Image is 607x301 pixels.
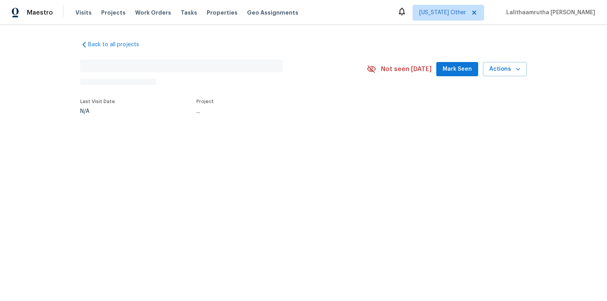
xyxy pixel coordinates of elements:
span: Projects [101,9,126,17]
span: Tasks [181,10,197,15]
button: Actions [483,62,527,77]
span: Actions [489,64,520,74]
span: Mark Seen [443,64,472,74]
span: Maestro [27,9,53,17]
span: Properties [207,9,238,17]
button: Mark Seen [436,62,478,77]
a: Back to all projects [80,41,156,49]
span: Last Visit Date [80,99,115,104]
div: ... [196,109,348,114]
span: Lalithaamrutha [PERSON_NAME] [503,9,595,17]
div: N/A [80,109,115,114]
span: [US_STATE] Other [419,9,466,17]
span: Project [196,99,214,104]
span: Work Orders [135,9,171,17]
span: Visits [75,9,92,17]
span: Geo Assignments [247,9,298,17]
span: Not seen [DATE] [381,65,432,73]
